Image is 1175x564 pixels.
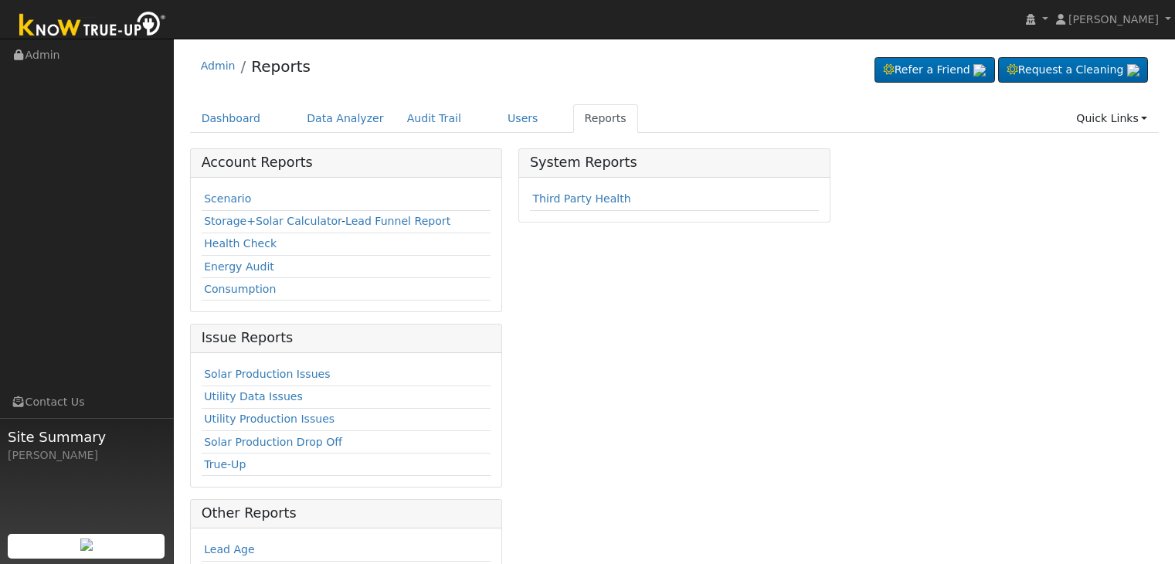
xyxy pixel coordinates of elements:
[12,8,174,43] img: Know True-Up
[1068,13,1159,25] span: [PERSON_NAME]
[204,368,330,380] a: Solar Production Issues
[204,237,277,250] a: Health Check
[204,283,276,295] a: Consumption
[201,59,236,72] a: Admin
[204,413,335,425] a: Utility Production Issues
[345,215,450,227] a: Lead Funnel Report
[202,330,491,346] h5: Issue Reports
[204,192,251,205] a: Scenario
[573,104,638,133] a: Reports
[874,57,995,83] a: Refer a Friend
[295,104,396,133] a: Data Analyzer
[532,192,630,205] a: Third Party Health
[1127,64,1139,76] img: retrieve
[998,57,1148,83] a: Request a Cleaning
[204,260,274,273] a: Energy Audit
[204,436,342,448] a: Solar Production Drop Off
[190,104,273,133] a: Dashboard
[202,505,491,522] h5: Other Reports
[204,390,303,403] a: Utility Data Issues
[204,543,255,556] a: Lead Age
[1065,104,1159,133] a: Quick Links
[973,64,986,76] img: retrieve
[396,104,473,133] a: Audit Trail
[204,215,341,227] a: Storage+Solar Calculator
[8,447,165,464] div: [PERSON_NAME]
[496,104,550,133] a: Users
[202,155,491,171] h5: Account Reports
[204,458,246,471] a: True-Up
[251,57,311,76] a: Reports
[80,539,93,551] img: retrieve
[530,155,819,171] h5: System Reports
[8,426,165,447] span: Site Summary
[202,210,491,233] td: -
